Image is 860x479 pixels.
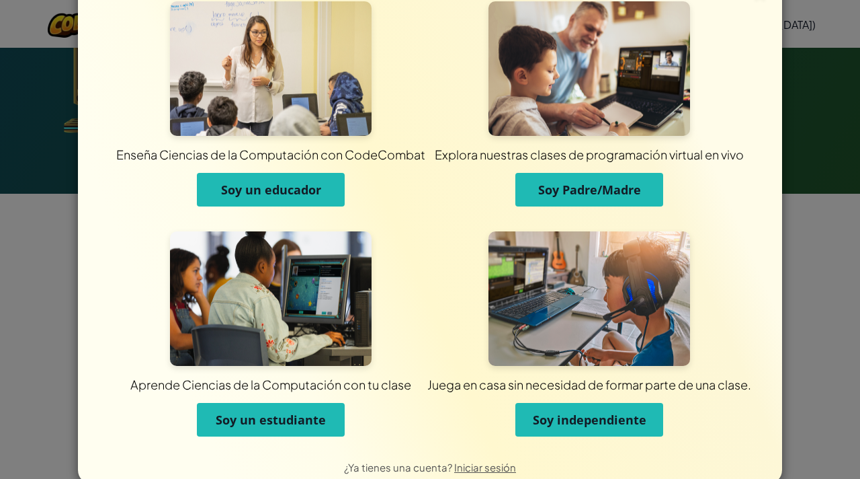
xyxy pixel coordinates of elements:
[130,377,411,392] font: Aprende Ciencias de la Computación con tu clase
[221,182,321,198] font: Soy un educador
[435,147,744,162] font: Explora nuestras clases de programación virtual en vivo
[197,403,345,437] button: Soy un estudiante
[538,182,641,198] font: Soy Padre/Madre
[216,412,326,428] font: Soy un estudiante
[344,461,452,474] font: ¿Ya tienes una cuenta?
[454,461,516,474] a: Iniciar sesión
[170,231,372,366] img: Para estudiantes
[515,173,663,207] button: Soy Padre/Madre
[533,412,646,428] font: Soy independiente
[197,173,345,207] button: Soy un educador
[427,377,751,392] font: Juega en casa sin necesidad de formar parte de una clase.
[515,403,663,437] button: Soy independiente
[488,1,690,136] img: Para Padres
[170,1,372,136] img: Para docentes
[116,147,425,162] font: Enseña Ciencias de la Computación con CodeCombat
[488,231,690,366] img: Para estudiantes independientes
